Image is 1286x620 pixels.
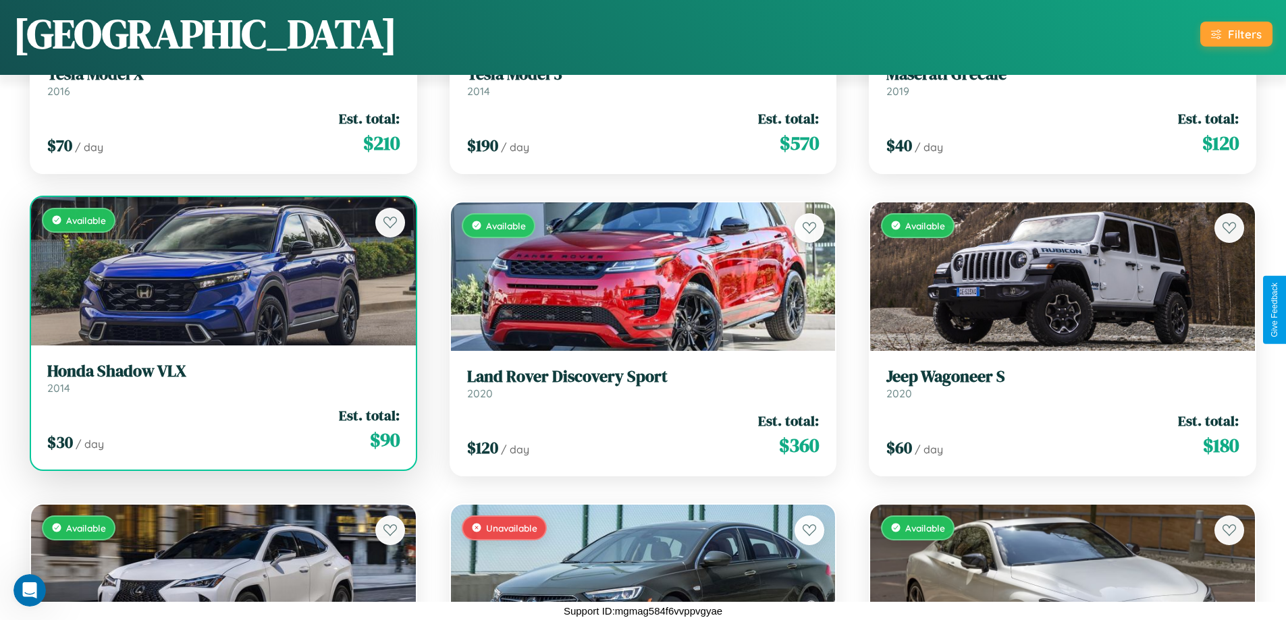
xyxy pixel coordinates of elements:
span: $ 60 [886,436,912,459]
span: 2020 [467,387,493,400]
h3: Tesla Model 3 [467,65,820,84]
span: $ 190 [467,134,498,157]
div: Filters [1228,27,1262,41]
span: / day [915,140,943,154]
span: / day [75,140,103,154]
span: $ 70 [47,134,72,157]
span: Est. total: [339,405,400,425]
span: $ 120 [1202,130,1239,157]
div: Give Feedback [1270,283,1279,337]
span: Available [66,215,106,226]
span: $ 30 [47,431,73,453]
span: Available [905,220,945,231]
span: Unavailable [486,522,537,534]
span: 2016 [47,84,70,98]
h3: Land Rover Discovery Sport [467,367,820,387]
span: $ 210 [363,130,400,157]
iframe: Intercom live chat [14,574,46,607]
span: 2014 [47,381,70,395]
span: $ 40 [886,134,912,157]
a: Tesla Model X2016 [47,65,400,98]
span: $ 90 [370,426,400,453]
span: 2014 [467,84,490,98]
span: Est. total: [1178,109,1239,128]
span: $ 570 [780,130,819,157]
span: 2020 [886,387,912,400]
a: Tesla Model 32014 [467,65,820,98]
span: Est. total: [758,109,819,128]
span: / day [501,140,529,154]
span: / day [915,443,943,456]
h3: Maserati Grecale [886,65,1239,84]
span: 2019 [886,84,909,98]
span: / day [501,443,529,456]
span: Est. total: [1178,411,1239,430]
span: Available [486,220,526,231]
span: / day [76,437,104,451]
p: Support ID: mgmag584f6vvppvgyae [564,602,722,620]
span: $ 180 [1203,432,1239,459]
span: $ 120 [467,436,498,459]
a: Land Rover Discovery Sport2020 [467,367,820,400]
button: Filters [1200,22,1272,47]
span: Est. total: [758,411,819,430]
h3: Honda Shadow VLX [47,362,400,381]
span: Available [905,522,945,534]
a: Jeep Wagoneer S2020 [886,367,1239,400]
h3: Jeep Wagoneer S [886,367,1239,387]
a: Honda Shadow VLX2014 [47,362,400,395]
span: Available [66,522,106,534]
span: Est. total: [339,109,400,128]
span: $ 360 [779,432,819,459]
h3: Tesla Model X [47,65,400,84]
h1: [GEOGRAPHIC_DATA] [14,6,397,61]
a: Maserati Grecale2019 [886,65,1239,98]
